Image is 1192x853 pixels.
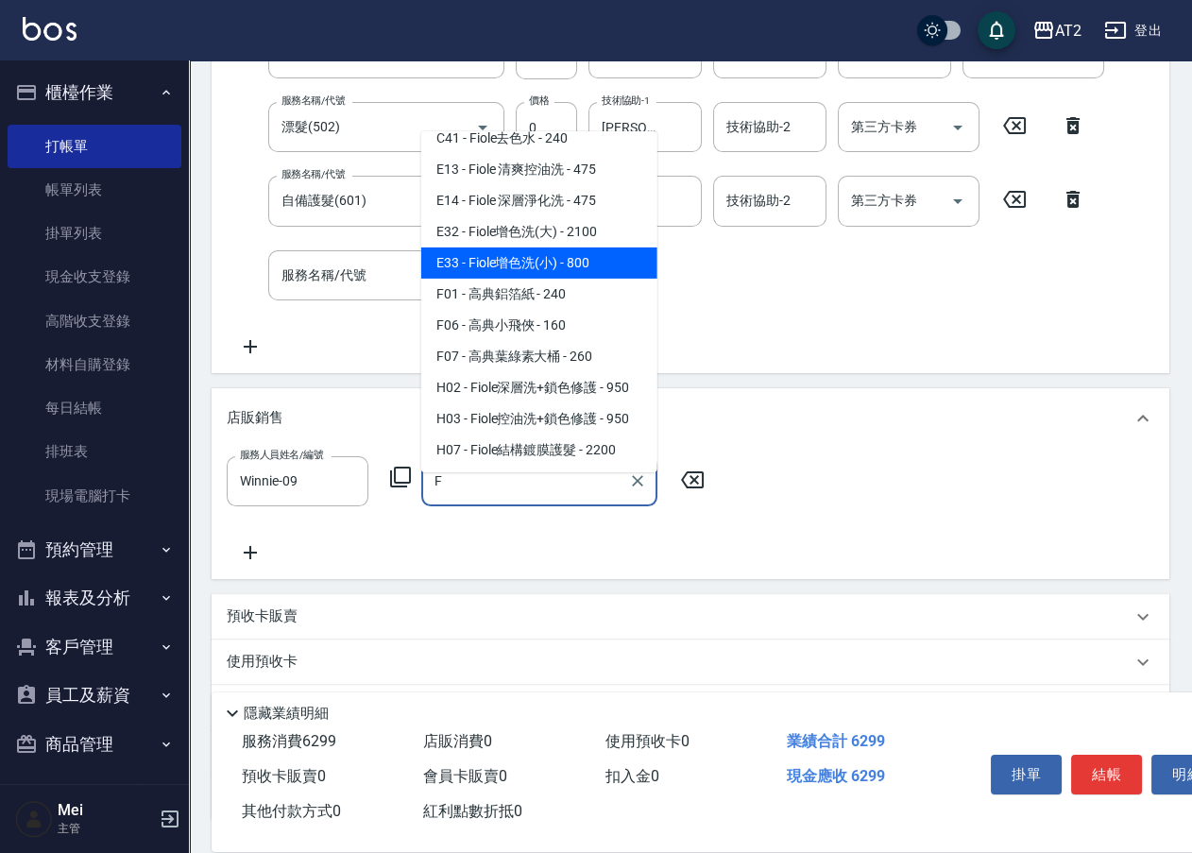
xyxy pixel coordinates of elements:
span: 其他付款方式 0 [242,802,341,820]
button: 商品管理 [8,720,181,769]
div: AT2 [1055,19,1081,43]
span: 服務消費 6299 [242,732,336,750]
button: Open [943,186,973,216]
label: 服務人員姓名/編號 [240,448,323,462]
img: Person [15,800,53,838]
a: 每日結帳 [8,386,181,430]
span: 會員卡販賣 0 [423,767,507,785]
span: H07 - Fiole結構鍍膜護髮 - 2200 [421,435,657,466]
button: save [978,11,1015,49]
button: Open [943,112,973,143]
div: 使用預收卡 [212,640,1169,685]
button: Clear [624,468,651,494]
button: 結帳 [1071,755,1142,794]
label: 服務名稱/代號 [281,94,345,108]
span: E32 - Fiole增色洗(大) - 2100 [421,216,657,247]
img: Logo [23,17,77,41]
label: 價格 [529,94,549,108]
div: 店販銷售 [212,388,1169,449]
button: 櫃檯作業 [8,68,181,117]
span: 預收卡販賣 0 [242,767,326,785]
a: 材料自購登錄 [8,343,181,386]
span: C41 - Fiole去色水 - 240 [421,123,657,154]
button: 員工及薪資 [8,671,181,720]
a: 高階收支登錄 [8,299,181,343]
span: F06 - 高典小飛俠 - 160 [421,310,657,341]
p: 預收卡販賣 [227,606,298,626]
span: 使用預收卡 0 [605,732,690,750]
a: 帳單列表 [8,168,181,212]
button: Open [468,112,498,143]
span: E33 - Fiole增色洗(小) - 800 [421,247,657,279]
span: 現金應收 6299 [787,767,885,785]
div: 預收卡販賣 [212,594,1169,640]
button: 紅利點數設定 [8,768,181,817]
span: F01 - 高典鋁箔紙 - 240 [421,279,657,310]
a: 打帳單 [8,125,181,168]
button: AT2 [1025,11,1089,50]
p: 主管 [58,820,154,837]
h5: Mei [58,801,154,820]
button: 掛單 [991,755,1062,794]
label: 技術協助-1 [602,94,650,108]
div: 紅利點數剩餘點數: 566150換算比率: 1 [212,685,1169,730]
button: 預約管理 [8,525,181,574]
label: 服務名稱/代號 [281,167,345,181]
span: 扣入金 0 [605,767,659,785]
span: 紅利點數折抵 0 [423,802,522,820]
p: 店販銷售 [227,408,283,428]
a: 掛單列表 [8,212,181,255]
span: 業績合計 6299 [787,732,885,750]
span: 店販消費 0 [423,732,492,750]
a: 現金收支登錄 [8,255,181,299]
span: F07 - 高典葉綠素大桶 - 260 [421,341,657,372]
p: 隱藏業績明細 [244,704,329,724]
a: 現場電腦打卡 [8,474,181,518]
button: 客戶管理 [8,623,181,672]
span: E14 - Fiole 深層淨化洗 - 475 [421,185,657,216]
a: 排班表 [8,430,181,473]
span: E13 - Fiole 清爽控油洗 - 475 [421,154,657,185]
span: H02 - Fiole深層洗+鎖色修護 - 950 [421,372,657,403]
button: 登出 [1097,13,1169,48]
p: 使用預收卡 [227,652,298,672]
span: H03 - Fiole控油洗+鎖色修護 - 950 [421,403,657,435]
button: 報表及分析 [8,573,181,623]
